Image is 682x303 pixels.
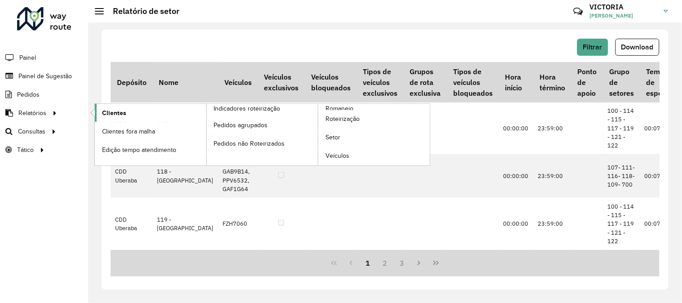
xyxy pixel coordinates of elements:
td: FZH7060 [218,198,258,250]
td: 00:07:00 [640,154,675,198]
span: Edição tempo atendimento [102,145,176,155]
span: Pedidos agrupados [214,120,268,130]
td: CDD Uberaba [111,198,152,250]
h2: Relatório de setor [104,6,179,16]
span: Pedidos [17,90,40,99]
th: Veículos exclusivos [258,62,305,102]
th: Tipos de veículos exclusivos [357,62,404,102]
span: Clientes fora malha [102,127,155,136]
a: Veículos [318,147,430,165]
th: Tipos de veículos bloqueados [447,62,499,102]
td: CDD Uberaba [111,154,152,198]
a: Edição tempo atendimento [95,141,206,159]
a: Pedidos agrupados [207,116,318,134]
td: 00:00:00 [499,198,534,250]
a: Clientes fora malha [95,122,206,140]
span: Painel de Sugestão [18,71,72,81]
span: Setor [325,133,340,142]
td: 100 - 114 - 115 - 117 - 119 - 121 - 122 [603,198,640,250]
span: Tático [17,145,34,155]
td: 119 - [GEOGRAPHIC_DATA] [152,198,218,250]
th: Veículos [218,62,258,102]
a: Pedidos não Roteirizados [207,134,318,152]
button: Download [615,39,660,56]
button: 3 [393,254,410,272]
th: Grupo de setores [603,62,640,102]
td: 23:59:00 [534,102,571,154]
span: Relatórios [18,108,46,118]
td: GWI3H23, GAB9B14, PPV6532, GAF1G64 [218,154,258,198]
span: Download [621,43,654,51]
th: Nome [152,62,218,102]
span: Veículos [325,151,349,160]
a: Contato Rápido [568,2,588,21]
td: 00:00:00 [499,154,534,198]
a: Roteirização [318,110,430,128]
td: 23:59:00 [534,198,571,250]
span: Indicadores roteirização [214,104,281,113]
h3: VICTORIA [590,3,657,11]
td: 00:07:00 [640,102,675,154]
th: Hora término [534,62,571,102]
th: Veículos bloqueados [305,62,357,102]
a: Setor [318,129,430,147]
td: 107- 111- 116- 118- 109- 700 [603,154,640,198]
th: Hora início [499,62,534,102]
span: Clientes [102,108,126,118]
span: Consultas [18,127,45,136]
span: Pedidos não Roteirizados [214,139,285,148]
th: Grupos de rota exclusiva [404,62,447,102]
button: Last Page [428,254,445,272]
th: Ponto de apoio [571,62,603,102]
td: 118 - [GEOGRAPHIC_DATA] [152,154,218,198]
span: Filtrar [583,43,602,51]
td: 00:00:00 [499,102,534,154]
a: Indicadores roteirização [95,104,318,165]
button: Filtrar [577,39,608,56]
td: 100 - 114 - 115 - 117 - 119 - 121 - 122 [603,102,640,154]
th: Depósito [111,62,152,102]
button: Next Page [410,254,428,272]
span: Romaneio [325,104,353,113]
span: Roteirização [325,114,360,124]
button: 2 [377,254,394,272]
a: Romaneio [207,104,430,165]
a: Clientes [95,104,206,122]
span: [PERSON_NAME] [590,12,657,20]
td: 23:59:00 [534,154,571,198]
td: 00:07:00 [640,198,675,250]
button: 1 [360,254,377,272]
th: Tempo de espera [640,62,675,102]
span: Painel [19,53,36,62]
